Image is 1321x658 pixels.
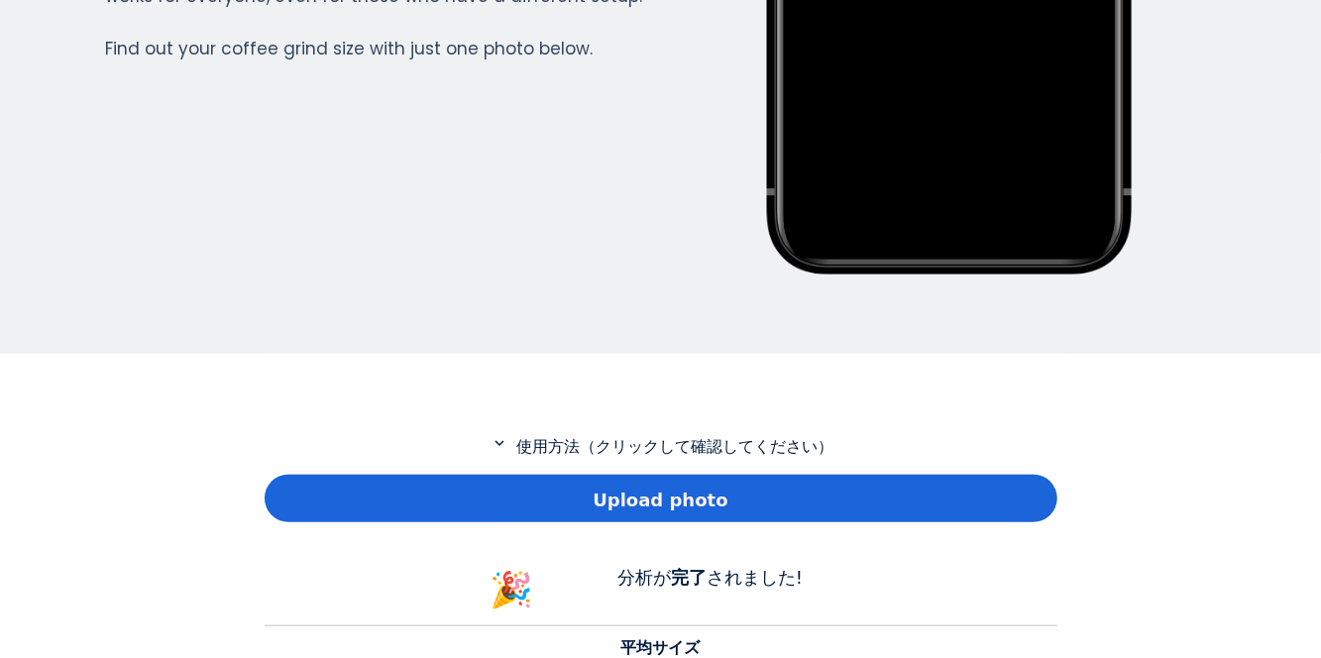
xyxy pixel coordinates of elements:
b: 完了 [671,567,707,588]
span: Upload photo [593,487,727,513]
span: 🎉 [491,570,534,609]
mat-icon: expand_more [488,434,511,452]
p: 使用方法（クリックして確認してください） [265,434,1057,459]
div: 分析が されました! [562,564,859,616]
